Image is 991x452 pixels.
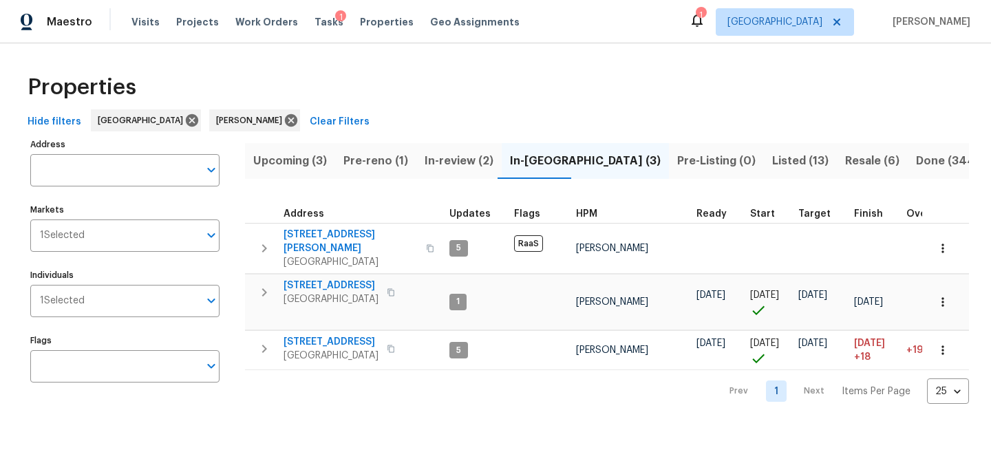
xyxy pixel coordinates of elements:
[235,15,298,29] span: Work Orders
[284,349,379,363] span: [GEOGRAPHIC_DATA]
[343,151,408,171] span: Pre-reno (1)
[91,109,201,131] div: [GEOGRAPHIC_DATA]
[696,338,725,348] span: [DATE]
[335,10,346,24] div: 1
[451,242,467,254] span: 5
[284,335,379,349] span: [STREET_ADDRESS]
[47,15,92,29] span: Maestro
[906,345,923,355] span: +19
[716,378,969,404] nav: Pagination Navigation
[202,160,221,180] button: Open
[202,291,221,310] button: Open
[98,114,189,127] span: [GEOGRAPHIC_DATA]
[576,209,597,219] span: HPM
[449,209,491,219] span: Updates
[745,331,793,370] td: Project started on time
[916,151,979,171] span: Done (344)
[854,338,885,348] span: [DATE]
[906,209,955,219] div: Days past target finish date
[40,295,85,307] span: 1 Selected
[284,255,418,269] span: [GEOGRAPHIC_DATA]
[927,374,969,409] div: 25
[284,292,379,306] span: [GEOGRAPHIC_DATA]
[766,380,787,402] a: Goto page 1
[430,15,520,29] span: Geo Assignments
[202,226,221,245] button: Open
[849,331,901,370] td: Scheduled to finish 18 day(s) late
[514,235,543,252] span: RaaS
[28,80,136,94] span: Properties
[310,114,370,131] span: Clear Filters
[798,209,843,219] div: Target renovation project end date
[360,15,414,29] span: Properties
[30,140,220,149] label: Address
[30,336,220,345] label: Flags
[304,109,375,135] button: Clear Filters
[131,15,160,29] span: Visits
[315,17,343,27] span: Tasks
[28,114,81,131] span: Hide filters
[677,151,756,171] span: Pre-Listing (0)
[901,331,960,370] td: 19 day(s) past target finish date
[510,151,661,171] span: In-[GEOGRAPHIC_DATA] (3)
[854,209,883,219] span: Finish
[750,290,779,300] span: [DATE]
[284,279,379,292] span: [STREET_ADDRESS]
[696,290,725,300] span: [DATE]
[696,209,727,219] span: Ready
[176,15,219,29] span: Projects
[451,296,465,308] span: 1
[750,209,787,219] div: Actual renovation start date
[30,271,220,279] label: Individuals
[772,151,829,171] span: Listed (13)
[727,15,822,29] span: [GEOGRAPHIC_DATA]
[30,206,220,214] label: Markets
[284,209,324,219] span: Address
[284,228,418,255] span: [STREET_ADDRESS][PERSON_NAME]
[576,244,648,253] span: [PERSON_NAME]
[576,297,648,307] span: [PERSON_NAME]
[696,209,739,219] div: Earliest renovation start date (first business day after COE or Checkout)
[854,209,895,219] div: Projected renovation finish date
[202,356,221,376] button: Open
[425,151,493,171] span: In-review (2)
[842,385,910,398] p: Items Per Page
[798,209,831,219] span: Target
[745,274,793,330] td: Project started on time
[845,151,899,171] span: Resale (6)
[216,114,288,127] span: [PERSON_NAME]
[576,345,648,355] span: [PERSON_NAME]
[887,15,970,29] span: [PERSON_NAME]
[451,345,467,356] span: 5
[798,338,827,348] span: [DATE]
[750,338,779,348] span: [DATE]
[253,151,327,171] span: Upcoming (3)
[854,350,871,364] span: +18
[854,297,883,307] span: [DATE]
[22,109,87,135] button: Hide filters
[798,290,827,300] span: [DATE]
[750,209,775,219] span: Start
[906,209,942,219] span: Overall
[696,8,705,22] div: 1
[514,209,540,219] span: Flags
[209,109,300,131] div: [PERSON_NAME]
[40,230,85,241] span: 1 Selected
